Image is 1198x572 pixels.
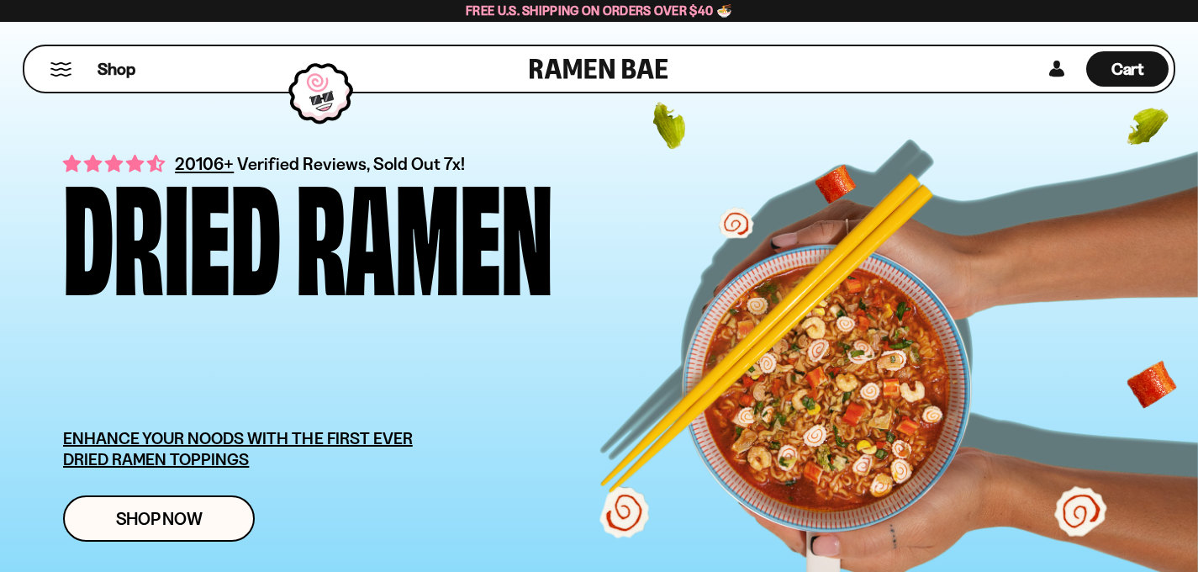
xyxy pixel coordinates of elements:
span: Shop [98,58,135,81]
a: Cart [1086,46,1169,92]
div: Ramen [296,172,553,288]
span: Cart [1111,59,1144,79]
a: Shop Now [63,495,255,542]
a: Shop [98,51,135,87]
div: Dried [63,172,281,288]
span: Free U.S. Shipping on Orders over $40 🍜 [466,3,732,19]
span: Shop Now [116,510,203,527]
button: Mobile Menu Trigger [50,62,72,77]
